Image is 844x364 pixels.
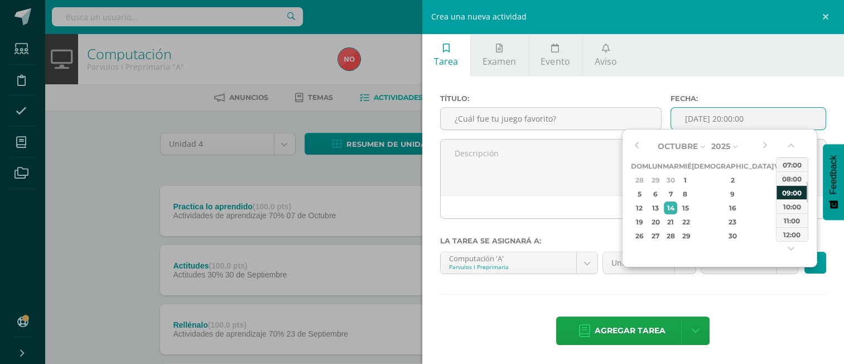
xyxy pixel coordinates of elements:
div: 20 [649,215,661,228]
th: Mar [663,159,679,173]
span: Examen [483,55,516,68]
div: 13 [649,202,661,214]
span: 2025 [711,141,730,151]
a: Aviso [582,33,629,76]
div: 28 [633,174,647,186]
div: 26 [633,229,647,242]
label: Fecha: [671,94,826,103]
div: 28 [664,229,677,242]
div: 19 [633,215,647,228]
div: 29 [649,174,661,186]
div: 12 [633,202,647,214]
div: 11:00 [777,213,808,227]
div: 08:00 [777,171,808,185]
div: 13:00 [777,241,808,255]
div: 17 [775,202,785,214]
span: Unidad 4 [611,252,665,274]
span: Octubre [658,141,698,151]
div: 10:00 [777,199,808,213]
div: 27 [649,229,661,242]
div: 3 [775,174,785,186]
th: Mié [679,159,692,173]
th: Lun [648,159,663,173]
span: Aviso [595,55,617,68]
input: Título [441,108,661,130]
a: Computación 'A'Parvulos I Preprimaria [441,252,598,274]
div: 2 [700,174,765,186]
div: 21 [664,215,677,228]
div: 14 [664,202,677,214]
div: 22 [680,215,690,228]
div: Parvulos I Preprimaria [449,263,568,271]
a: Unidad 4 [603,252,695,274]
span: Evento [541,55,570,68]
a: Evento [529,33,582,76]
div: 12:00 [777,227,808,241]
th: Dom [631,159,648,173]
div: 29 [680,229,690,242]
div: 8 [680,188,690,200]
div: 30 [664,174,677,186]
th: [DEMOGRAPHIC_DATA] [692,159,774,173]
div: 9 [700,188,765,200]
div: 31 [775,229,785,242]
span: Agregar tarea [595,317,665,344]
div: Computación 'A' [449,252,568,263]
th: Vie [774,159,787,173]
span: Tarea [434,55,458,68]
div: 6 [649,188,661,200]
span: Feedback [828,155,838,194]
a: Examen [471,33,528,76]
div: 10 [775,188,785,200]
input: Fecha de entrega [671,108,826,130]
div: 09:00 [777,185,808,199]
button: Feedback - Mostrar encuesta [823,144,844,220]
div: 24 [775,215,785,228]
div: 07:00 [777,157,808,171]
div: 15 [680,202,690,214]
label: Título: [440,94,662,103]
div: 5 [633,188,647,200]
label: La tarea se asignará a: [440,237,827,245]
div: 16 [700,202,765,214]
div: 30 [700,229,765,242]
a: Tarea [422,33,470,76]
div: 23 [700,215,765,228]
div: 7 [664,188,677,200]
div: 1 [680,174,690,186]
